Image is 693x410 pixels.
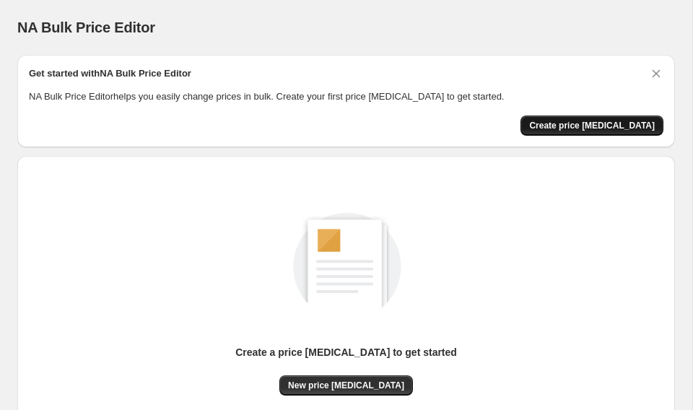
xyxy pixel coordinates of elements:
[29,90,663,104] p: NA Bulk Price Editor helps you easily change prices in bulk. Create your first price [MEDICAL_DAT...
[288,380,404,391] span: New price [MEDICAL_DATA]
[649,66,663,81] button: Dismiss card
[279,375,413,396] button: New price [MEDICAL_DATA]
[29,66,191,81] h2: Get started with NA Bulk Price Editor
[235,345,457,359] p: Create a price [MEDICAL_DATA] to get started
[520,115,663,136] button: Create price change job
[17,19,155,35] span: NA Bulk Price Editor
[529,120,655,131] span: Create price [MEDICAL_DATA]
